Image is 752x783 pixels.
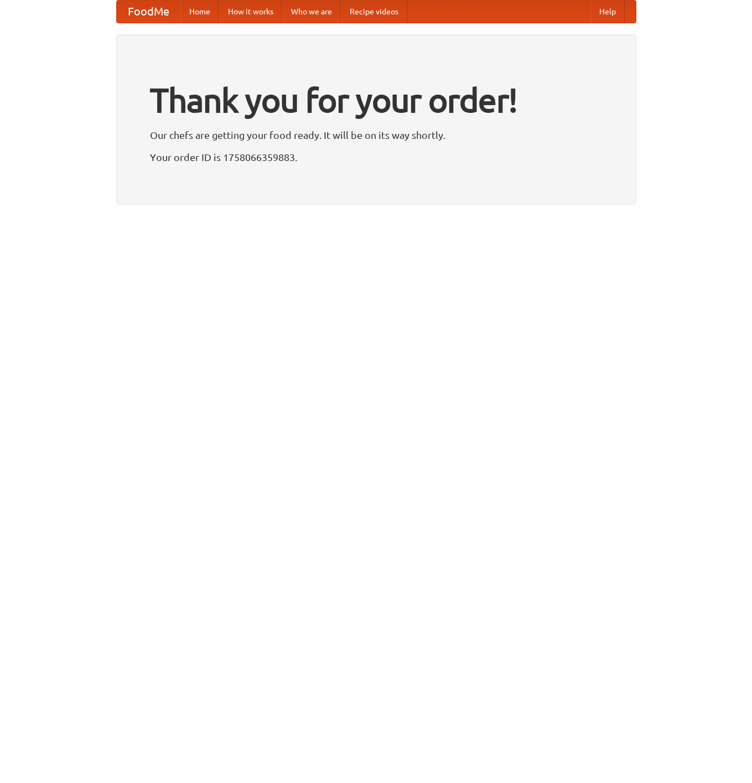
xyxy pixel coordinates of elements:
p: Your order ID is 1758066359883. [150,149,603,165]
a: How it works [219,1,282,23]
a: Help [590,1,625,23]
a: Who we are [282,1,341,23]
p: Our chefs are getting your food ready. It will be on its way shortly. [150,127,603,143]
a: Home [180,1,219,23]
h1: Thank you for your order! [150,74,603,127]
a: Recipe videos [341,1,407,23]
a: FoodMe [117,1,180,23]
